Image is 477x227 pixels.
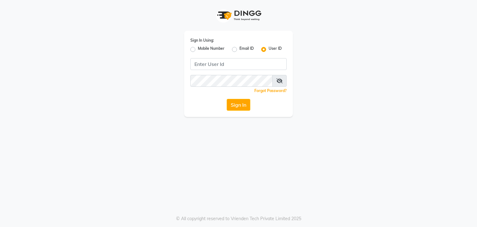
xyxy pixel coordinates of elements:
[239,46,254,53] label: Email ID
[269,46,282,53] label: User ID
[190,75,273,87] input: Username
[254,88,287,93] a: Forgot Password?
[227,99,250,111] button: Sign In
[190,38,214,43] label: Sign In Using:
[190,58,287,70] input: Username
[198,46,225,53] label: Mobile Number
[214,6,263,25] img: logo1.svg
